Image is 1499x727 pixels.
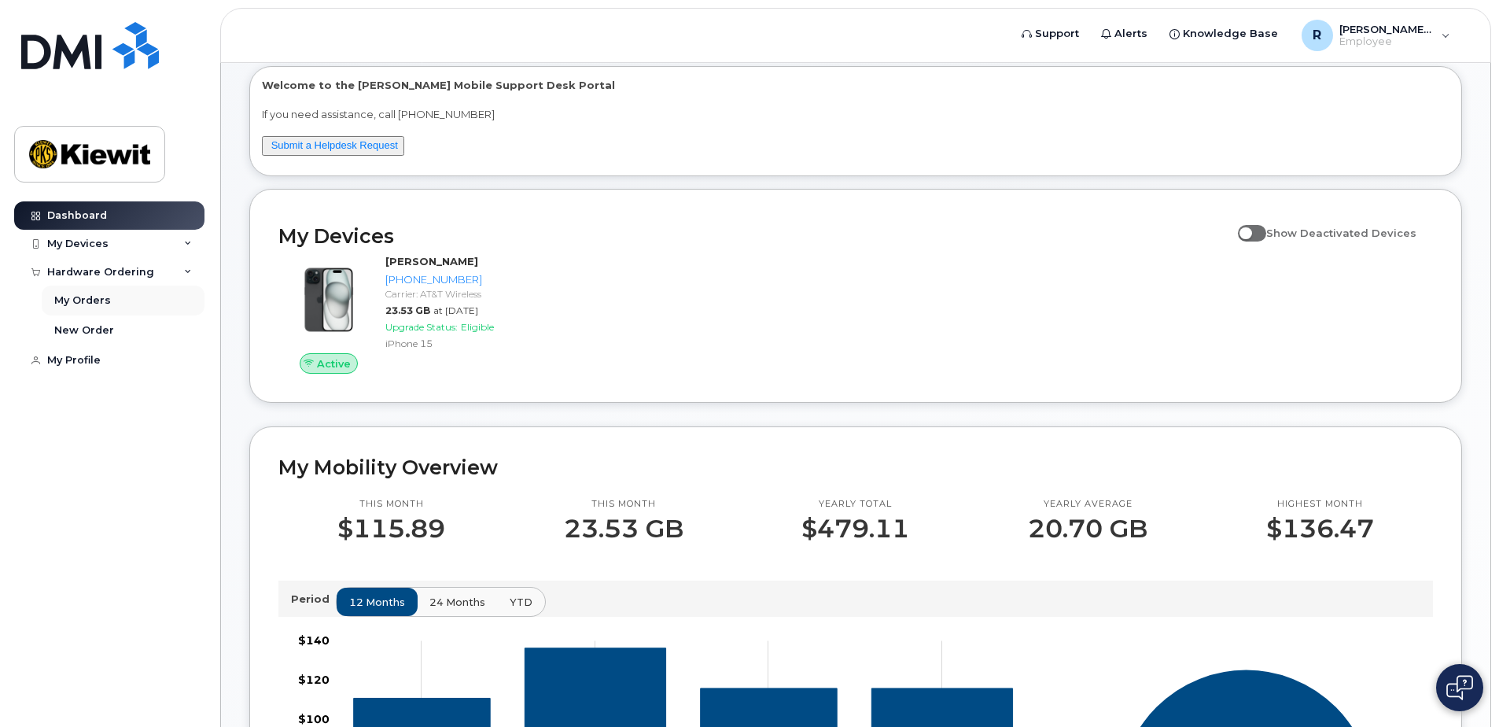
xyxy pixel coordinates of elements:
[1266,515,1374,543] p: $136.47
[262,136,404,156] button: Submit a Helpdesk Request
[1035,26,1079,42] span: Support
[564,498,683,511] p: This month
[433,304,478,316] span: at [DATE]
[385,287,547,301] div: Carrier: AT&T Wireless
[385,337,547,350] div: iPhone 15
[291,592,336,607] p: Period
[801,498,909,511] p: Yearly total
[385,321,458,333] span: Upgrade Status:
[317,356,351,371] span: Active
[429,595,485,610] span: 24 months
[278,456,1433,479] h2: My Mobility Overview
[1266,227,1416,239] span: Show Deactivated Devices
[337,498,445,511] p: This month
[278,254,553,374] a: Active[PERSON_NAME][PHONE_NUMBER]Carrier: AT&T Wireless23.53 GBat [DATE]Upgrade Status:EligibleiP...
[298,673,330,687] tspan: $120
[510,595,532,610] span: YTD
[1090,18,1158,50] a: Alerts
[291,262,366,338] img: iPhone_15_Black.png
[1446,675,1473,700] img: Open chat
[262,78,1449,93] p: Welcome to the [PERSON_NAME] Mobile Support Desk Portal
[1266,498,1374,511] p: Highest month
[1158,18,1289,50] a: Knowledge Base
[298,633,330,648] tspan: $140
[1011,18,1090,50] a: Support
[1313,26,1321,45] span: R
[337,515,445,543] p: $115.89
[461,321,494,333] span: Eligible
[385,272,547,287] div: [PHONE_NUMBER]
[1339,23,1434,35] span: [PERSON_NAME].[PERSON_NAME]
[1183,26,1278,42] span: Knowledge Base
[385,255,478,268] strong: [PERSON_NAME]
[564,515,683,543] p: 23.53 GB
[1028,498,1147,511] p: Yearly average
[1291,20,1461,51] div: Ryan.Kuntz
[278,224,1230,248] h2: My Devices
[385,304,430,316] span: 23.53 GB
[1114,26,1147,42] span: Alerts
[298,712,330,726] tspan: $100
[1238,218,1250,231] input: Show Deactivated Devices
[271,139,398,151] a: Submit a Helpdesk Request
[1028,515,1147,543] p: 20.70 GB
[262,107,1449,122] p: If you need assistance, call [PHONE_NUMBER]
[801,515,909,543] p: $479.11
[1339,35,1434,48] span: Employee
